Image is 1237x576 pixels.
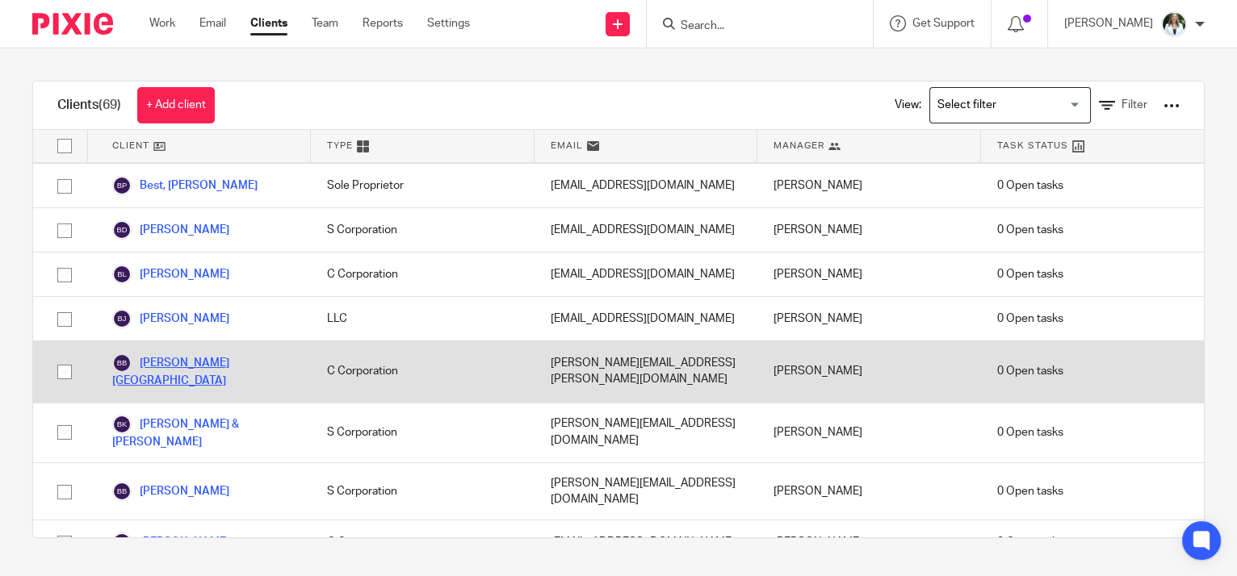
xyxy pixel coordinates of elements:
[997,363,1063,379] span: 0 Open tasks
[679,19,824,34] input: Search
[311,253,534,296] div: C Corporation
[535,403,757,462] div: [PERSON_NAME][EMAIL_ADDRESS][DOMAIN_NAME]
[535,297,757,340] div: [EMAIL_ADDRESS][DOMAIN_NAME]
[535,253,757,296] div: [EMAIL_ADDRESS][DOMAIN_NAME]
[363,15,403,31] a: Reports
[997,177,1063,194] span: 0 Open tasks
[137,87,215,123] a: + Add client
[311,297,534,340] div: LLC
[997,424,1063,440] span: 0 Open tasks
[311,164,534,207] div: Sole Proprietor
[49,131,80,161] input: Select all
[551,139,583,152] span: Email
[535,463,757,520] div: [PERSON_NAME][EMAIL_ADDRESS][DOMAIN_NAME]
[112,482,229,501] a: [PERSON_NAME]
[929,87,1091,123] div: Search for option
[997,222,1063,238] span: 0 Open tasks
[32,13,113,35] img: Pixie
[757,208,980,252] div: [PERSON_NAME]
[1064,15,1153,31] p: [PERSON_NAME]
[112,309,132,328] img: svg%3E
[311,520,534,564] div: C Corporation
[997,266,1063,282] span: 0 Open tasks
[757,520,980,564] div: [PERSON_NAME]
[1122,99,1147,111] span: Filter
[112,265,132,284] img: svg%3E
[112,176,258,195] a: Best, [PERSON_NAME]
[427,15,470,31] a: Settings
[757,341,980,401] div: [PERSON_NAME]
[112,309,229,328] a: [PERSON_NAME]
[112,220,229,240] a: [PERSON_NAME]
[250,15,287,31] a: Clients
[112,220,132,240] img: svg%3E
[311,341,534,401] div: C Corporation
[535,208,757,252] div: [EMAIL_ADDRESS][DOMAIN_NAME]
[870,81,1180,129] div: View:
[535,341,757,401] div: [PERSON_NAME][EMAIL_ADDRESS][PERSON_NAME][DOMAIN_NAME]
[149,15,175,31] a: Work
[112,265,229,284] a: [PERSON_NAME]
[912,18,975,29] span: Get Support
[757,164,980,207] div: [PERSON_NAME]
[312,15,338,31] a: Team
[997,311,1063,327] span: 0 Open tasks
[757,253,980,296] div: [PERSON_NAME]
[57,97,121,114] h1: Clients
[112,532,132,552] img: svg%3E
[757,463,980,520] div: [PERSON_NAME]
[112,353,132,373] img: svg%3E
[535,520,757,564] div: [EMAIL_ADDRESS][DOMAIN_NAME]
[774,139,824,152] span: Manager
[932,91,1081,119] input: Search for option
[99,98,121,111] span: (69)
[112,353,295,389] a: [PERSON_NAME][GEOGRAPHIC_DATA]
[1161,11,1187,37] img: Robynn%20Maedl%20-%202025.JPG
[997,139,1068,152] span: Task Status
[997,483,1063,499] span: 0 Open tasks
[112,482,132,501] img: svg%3E
[535,164,757,207] div: [EMAIL_ADDRESS][DOMAIN_NAME]
[311,463,534,520] div: S Corporation
[112,532,229,552] a: [PERSON_NAME]
[757,403,980,462] div: [PERSON_NAME]
[311,403,534,462] div: S Corporation
[327,139,353,152] span: Type
[199,15,226,31] a: Email
[311,208,534,252] div: S Corporation
[112,415,295,450] a: [PERSON_NAME] & [PERSON_NAME]
[997,534,1063,550] span: 0 Open tasks
[112,176,132,195] img: svg%3E
[112,415,132,434] img: svg%3E
[757,297,980,340] div: [PERSON_NAME]
[112,139,149,152] span: Client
